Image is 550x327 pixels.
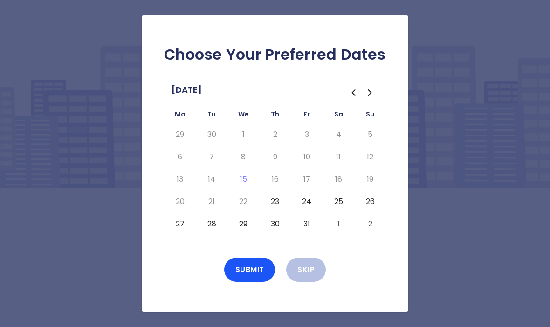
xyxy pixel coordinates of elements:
[235,150,252,164] button: Wednesday, October 8th, 2025
[330,127,347,142] button: Saturday, October 4th, 2025
[267,150,283,164] button: Thursday, October 9th, 2025
[362,84,378,101] button: Go to the Next Month
[172,150,188,164] button: Monday, October 6th, 2025
[267,217,283,232] button: Thursday, October 30th, 2025
[196,109,227,123] th: Tuesday
[323,109,354,123] th: Saturday
[172,82,202,97] span: [DATE]
[203,172,220,187] button: Tuesday, October 14th, 2025
[203,194,220,209] button: Tuesday, October 21st, 2025
[298,127,315,142] button: Friday, October 3rd, 2025
[203,127,220,142] button: Tuesday, September 30th, 2025
[362,127,378,142] button: Sunday, October 5th, 2025
[235,194,252,209] button: Wednesday, October 22nd, 2025
[267,194,283,209] button: Thursday, October 23rd, 2025
[330,150,347,164] button: Saturday, October 11th, 2025
[362,217,378,232] button: Sunday, November 2nd, 2025
[157,45,393,64] h2: Choose Your Preferred Dates
[291,109,323,123] th: Friday
[172,194,188,209] button: Monday, October 20th, 2025
[298,150,315,164] button: Friday, October 10th, 2025
[172,127,188,142] button: Monday, September 29th, 2025
[224,258,275,282] button: Submit
[203,217,220,232] button: Tuesday, October 28th, 2025
[235,217,252,232] button: Wednesday, October 29th, 2025
[267,127,283,142] button: Thursday, October 2nd, 2025
[267,172,283,187] button: Thursday, October 16th, 2025
[164,109,386,235] table: October 2025
[345,84,362,101] button: Go to the Previous Month
[227,109,259,123] th: Wednesday
[286,258,326,282] button: Skip
[330,172,347,187] button: Saturday, October 18th, 2025
[298,172,315,187] button: Friday, October 17th, 2025
[362,172,378,187] button: Sunday, October 19th, 2025
[298,194,315,209] button: Friday, October 24th, 2025
[330,194,347,209] button: Saturday, October 25th, 2025
[362,150,378,164] button: Sunday, October 12th, 2025
[354,109,386,123] th: Sunday
[172,172,188,187] button: Monday, October 13th, 2025
[259,109,291,123] th: Thursday
[298,217,315,232] button: Friday, October 31st, 2025
[362,194,378,209] button: Sunday, October 26th, 2025
[235,172,252,187] button: Today, Wednesday, October 15th, 2025
[172,217,188,232] button: Monday, October 27th, 2025
[330,217,347,232] button: Saturday, November 1st, 2025
[203,150,220,164] button: Tuesday, October 7th, 2025
[164,109,196,123] th: Monday
[235,127,252,142] button: Wednesday, October 1st, 2025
